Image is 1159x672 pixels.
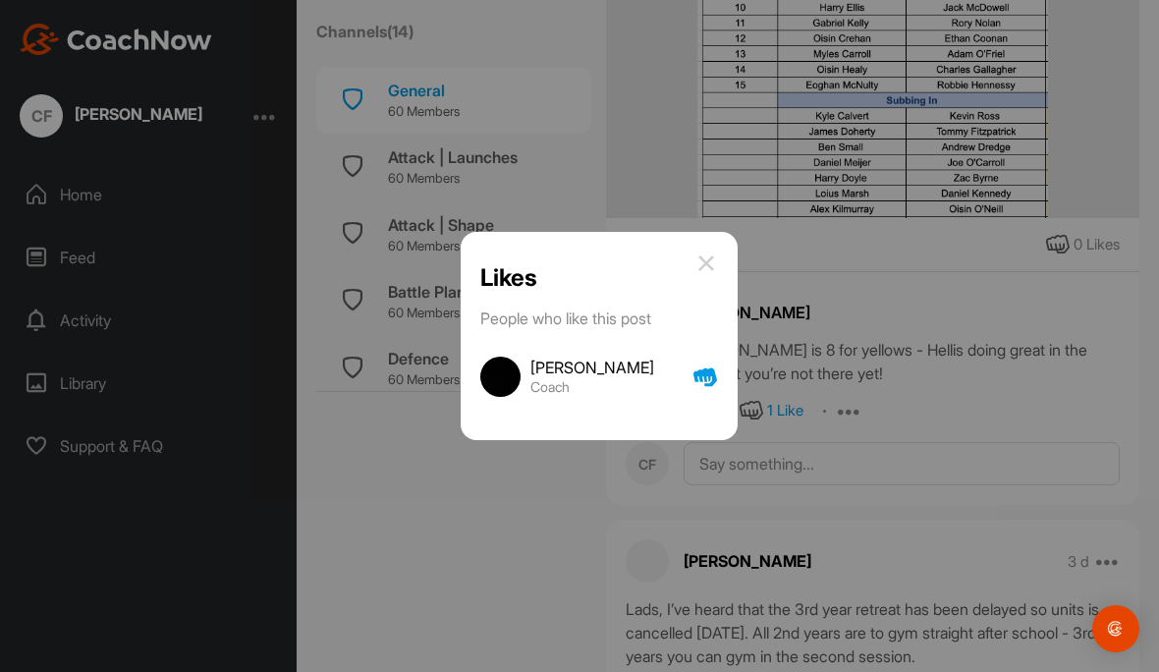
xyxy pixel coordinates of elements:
h1: Likes [480,263,537,292]
img: close [694,252,718,275]
h3: [PERSON_NAME] [530,360,654,375]
img: avatar [480,357,521,397]
div: Open Intercom Messenger [1092,605,1139,652]
p: Coach [530,379,654,395]
div: People who like this post [480,307,718,330]
img: liked [693,357,718,397]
